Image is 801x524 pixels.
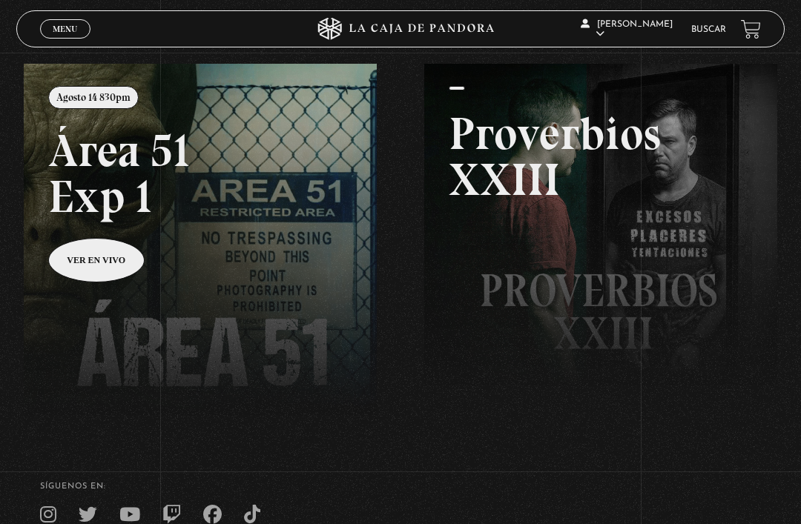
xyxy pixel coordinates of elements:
a: Buscar [691,25,726,34]
span: Cerrar [48,37,83,47]
span: [PERSON_NAME] [581,20,673,39]
span: Menu [53,24,77,33]
h4: SÍguenos en: [40,482,761,491]
a: View your shopping cart [741,19,761,39]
